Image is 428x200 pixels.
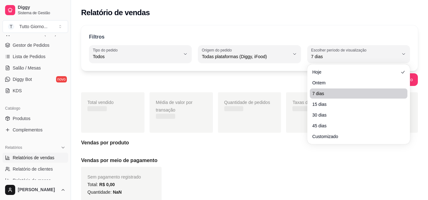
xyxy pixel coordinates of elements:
[89,33,105,41] p: Filtros
[18,5,66,10] span: Diggy
[224,100,270,105] span: Quantidade de pedidos
[93,47,120,53] label: Tipo do pedido
[312,101,399,107] span: 15 dias
[13,127,42,133] span: Complementos
[311,47,368,53] label: Escolher período de visualização
[13,42,49,48] span: Gestor de Pedidos
[99,182,115,187] span: R$ 0,00
[81,8,150,18] h2: Relatório de vendas
[87,182,115,187] span: Total:
[156,100,193,112] span: Média de valor por transação
[13,166,53,172] span: Relatório de clientes
[202,53,289,60] span: Todas plataformas (Diggy, iFood)
[13,155,54,161] span: Relatórios de vendas
[312,69,399,75] span: Hoje
[113,190,122,195] span: NaN
[312,80,399,86] span: Ontem
[93,53,180,60] span: Todos
[202,47,234,53] label: Origem do pedido
[81,157,418,164] h5: Vendas por meio de pagamento
[18,10,66,15] span: Sistema de Gestão
[312,112,399,118] span: 30 dias
[81,139,418,147] h5: Vendas por produto
[5,145,22,150] span: Relatórios
[3,20,68,33] button: Select a team
[13,76,32,82] span: Diggy Bot
[312,90,399,97] span: 7 dias
[3,103,68,113] div: Catálogo
[87,190,122,195] span: Quantidade:
[311,53,399,60] span: 7 dias
[292,100,326,105] span: Taxas de entrega
[13,115,30,122] span: Produtos
[87,100,114,105] span: Total vendido
[13,53,46,60] span: Lista de Pedidos
[18,187,58,193] span: [PERSON_NAME]
[87,174,141,179] span: Sem pagamento registrado
[13,88,22,94] span: KDS
[13,177,51,184] span: Relatório de mesas
[312,123,399,129] span: 45 dias
[13,65,41,71] span: Salão / Mesas
[19,23,48,30] div: Tutto Giorno ...
[8,23,14,30] span: T
[312,133,399,140] span: Customizado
